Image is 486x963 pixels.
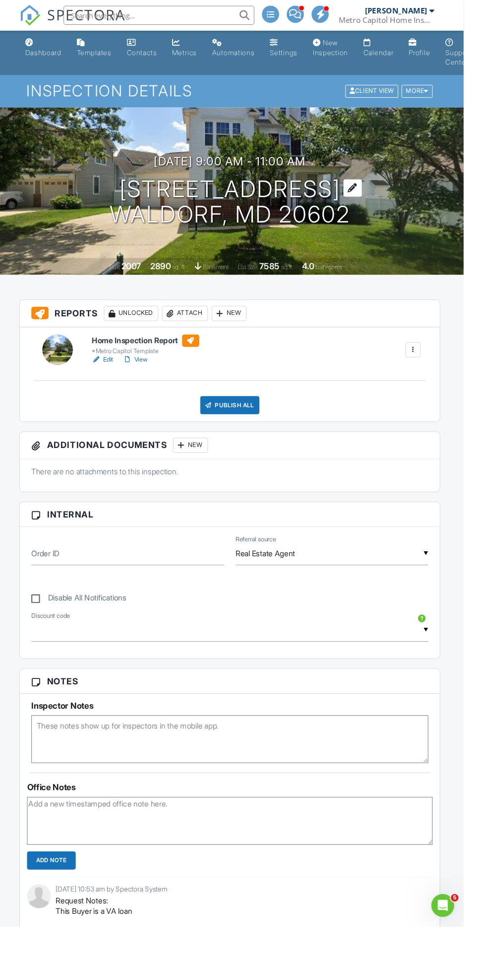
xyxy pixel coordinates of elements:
[332,274,361,281] span: bathrooms
[179,36,213,64] a: Metrics
[62,931,446,953] p: Request Notes: This Buyer is a VA loan
[25,449,461,477] h3: Additional Documents
[100,369,122,379] a: Edit
[37,729,449,739] h5: Inspector Notes
[30,50,68,59] div: Dashboard
[84,50,120,59] div: Templates
[473,929,481,937] span: 5
[212,412,274,431] div: Publish All
[183,274,197,281] span: sq. ft.
[53,5,134,26] span: SPECTORA
[425,36,455,64] a: Company Profile
[285,50,313,59] div: Settings
[224,318,260,334] div: New
[70,6,268,26] input: Search everything...
[281,36,317,64] a: Settings
[173,318,220,334] div: Attach
[32,919,57,944] img: default-user-f0147aede5fd5fa78ca7ade42f37bd4542148d508eef1c3d3ea960f66861d68b.jpg
[100,348,211,361] h6: Home Inspection Report
[118,184,368,236] h1: [STREET_ADDRESS] Waldorf, MD 20602
[329,40,366,59] div: New Inspection
[183,50,209,59] div: Metrics
[422,88,454,102] div: More
[249,556,291,565] label: Referral source
[32,814,454,823] div: Office Notes
[251,274,272,281] span: Lot Size
[25,312,461,340] h3: Reports
[382,50,413,59] div: Calendar
[132,369,158,379] a: View
[164,161,322,174] h3: [DATE] 9:00 am - 11:00 am
[124,920,178,928] span: Spectora System
[25,695,461,721] h3: Notes
[24,13,134,34] a: SPECTORA
[429,50,451,59] div: Profile
[318,271,331,282] div: 4.0
[297,274,309,281] span: sq.ft.
[130,271,151,282] div: 2007
[274,271,295,282] div: 7585
[26,36,72,64] a: Dashboard
[37,617,135,629] label: Disable All Notifications
[215,274,242,281] span: basement
[100,361,211,369] div: *Metro Capitol Template
[80,36,124,64] a: Templates
[37,636,77,645] label: Discount code
[31,86,454,103] h1: Inspection Details
[452,929,476,953] iframe: Intercom live chat
[37,485,449,496] p: There are no attachments to this inspection.
[363,88,418,102] div: Client View
[225,50,269,59] div: Automations
[136,50,167,59] div: Contacts
[24,5,46,27] img: The Best Home Inspection Software - Spectora
[221,36,273,64] a: Automations (Advanced)
[383,6,448,16] div: [PERSON_NAME]
[356,16,455,26] div: Metro Capitol Home Inspection Group, LLC
[112,318,169,334] div: Unlocked
[378,36,417,64] a: Calendar
[132,36,171,64] a: Contacts
[100,348,211,370] a: Home Inspection Report *Metro Capitol Template
[161,271,182,282] div: 2890
[325,36,370,64] a: New Inspection
[118,274,129,281] span: Built
[37,570,66,581] label: Order ID
[115,920,122,928] span: by
[184,455,220,471] div: New
[32,885,83,904] input: Add Note
[362,90,421,98] a: Client View
[25,522,461,548] h3: Internal
[62,920,113,928] span: [DATE] 10:53 am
